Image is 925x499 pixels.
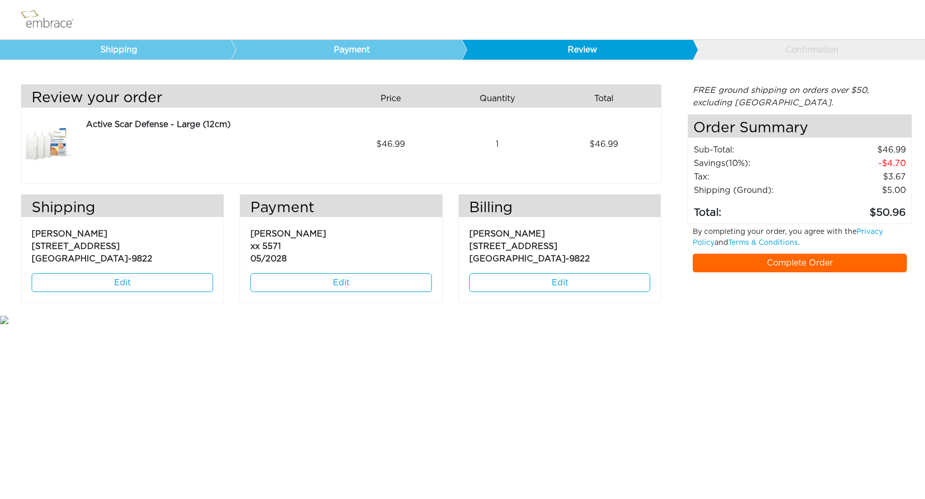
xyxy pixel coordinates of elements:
a: Privacy Policy [693,228,883,246]
td: 4.70 [810,157,906,170]
a: Edit [469,273,651,292]
div: Total [554,90,661,107]
a: Payment [231,40,462,60]
a: Edit [250,273,432,292]
td: Sub-Total: [693,143,810,157]
td: $5.00 [810,184,906,197]
span: [PERSON_NAME] [250,230,326,238]
div: By completing your order, you agree with the and . [685,227,915,254]
a: Edit [32,273,213,292]
span: Quantity [480,92,515,105]
span: 46.99 [590,138,618,150]
span: 05/2028 [250,255,287,263]
div: Price [341,90,448,107]
h3: Shipping [21,200,223,217]
td: 46.99 [810,143,906,157]
span: xx 5571 [250,242,281,251]
td: Savings : [693,157,810,170]
h4: Order Summary [688,115,912,138]
span: 1 [496,138,499,150]
a: Confirmation [692,40,923,60]
a: Review [461,40,693,60]
td: Total: [693,197,810,221]
a: Complete Order [693,254,907,272]
div: FREE ground shipping on orders over $50, excluding [GEOGRAPHIC_DATA]. [688,84,913,109]
span: (10%) [725,159,748,168]
img: logo.png [18,7,86,33]
td: 50.96 [810,197,906,221]
p: [PERSON_NAME] [STREET_ADDRESS] [GEOGRAPHIC_DATA]-9822 [32,223,213,265]
h3: Payment [240,200,442,217]
p: [PERSON_NAME] [STREET_ADDRESS] [GEOGRAPHIC_DATA]-9822 [469,223,651,265]
img: d2f91f46-8dcf-11e7-b919-02e45ca4b85b.jpeg [21,118,73,170]
h3: Review your order [21,90,333,107]
div: Active Scar Defense - Large (12cm) [86,118,333,131]
span: 46.99 [376,138,405,150]
td: Tax: [693,170,810,184]
h3: Billing [459,200,661,217]
td: 3.67 [810,170,906,184]
a: Terms & Conditions [728,239,798,246]
td: Shipping (Ground): [693,184,810,197]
